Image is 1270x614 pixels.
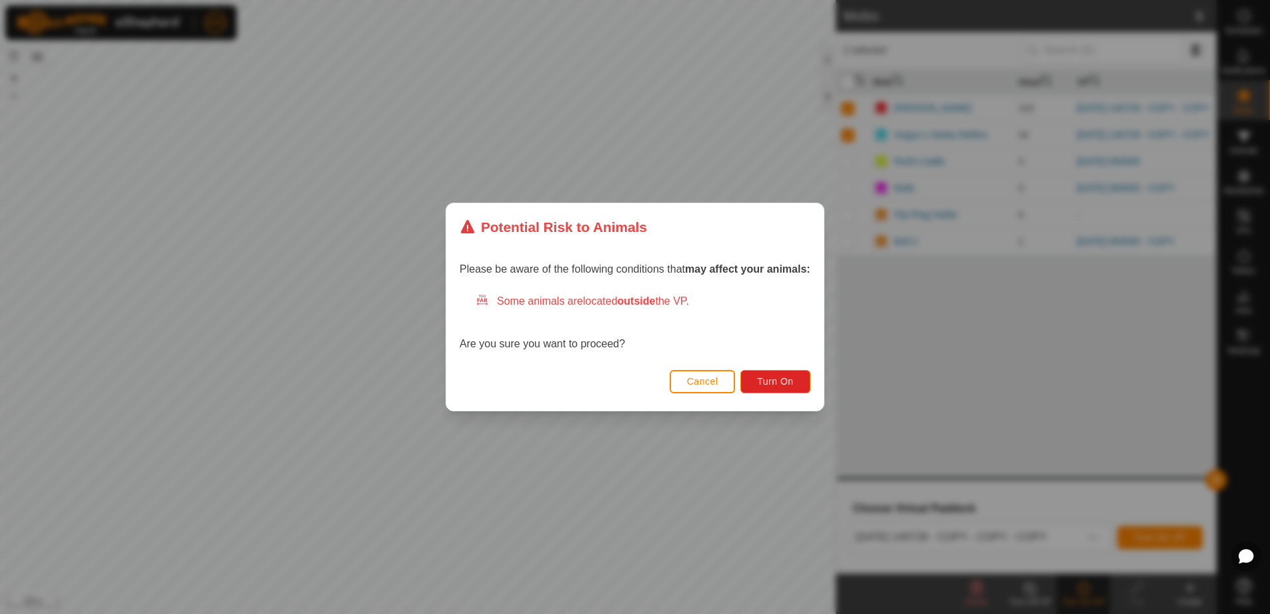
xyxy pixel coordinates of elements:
strong: may affect your animals: [685,263,810,275]
div: Are you sure you want to proceed? [460,293,810,352]
span: Please be aware of the following conditions that [460,263,810,275]
div: Potential Risk to Animals [460,217,647,237]
div: Some animals are [476,293,810,309]
span: Turn On [758,376,794,387]
span: located the VP. [583,295,689,307]
button: Cancel [670,370,736,393]
span: Cancel [687,376,718,387]
strong: outside [618,295,656,307]
button: Turn On [741,370,810,393]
